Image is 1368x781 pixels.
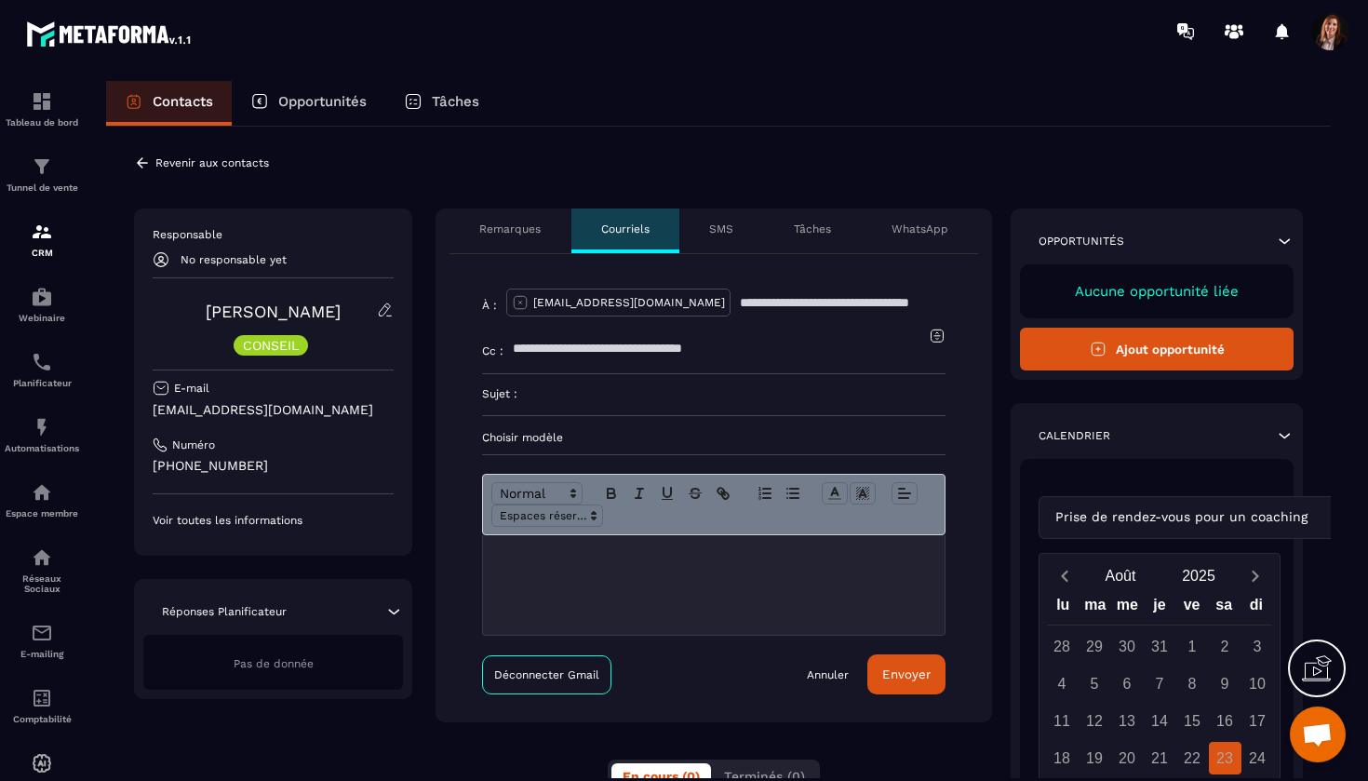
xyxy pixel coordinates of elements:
img: scheduler [31,351,53,373]
div: je [1144,592,1176,625]
img: automations [31,481,53,504]
p: Webinaire [5,313,79,323]
p: Tableau de bord [5,117,79,128]
p: Aucune opportunité liée [1039,283,1275,300]
img: email [31,622,53,644]
p: CONSEIL [243,339,299,352]
p: No responsable yet [181,253,287,266]
img: automations [31,286,53,308]
a: accountantaccountantComptabilité [5,673,79,738]
p: Opportunités [1039,234,1124,249]
button: Open months overlay [1081,559,1160,592]
span: Prise de rendez-vous pour un coaching [1051,507,1311,528]
p: E-mail [174,381,209,396]
p: Automatisations [5,443,79,453]
div: 1 [1176,630,1209,663]
p: [EMAIL_ADDRESS][DOMAIN_NAME] [533,295,725,310]
p: [EMAIL_ADDRESS][DOMAIN_NAME] [153,401,394,419]
div: 20 [1111,742,1144,774]
p: Courriels [601,222,650,236]
p: Tâches [794,222,831,236]
button: Envoyer [867,654,946,694]
div: sa [1208,592,1241,625]
p: [PHONE_NUMBER] [153,457,394,475]
div: 31 [1144,630,1176,663]
div: 16 [1209,705,1241,737]
div: 9 [1209,667,1241,700]
p: Voir toutes les informations [153,513,394,528]
div: 21 [1144,742,1176,774]
a: Contacts [106,81,232,126]
a: formationformationTunnel de vente [5,141,79,207]
a: Déconnecter Gmail [482,655,611,694]
div: me [1111,592,1144,625]
img: formation [31,155,53,178]
input: Search for option [1311,507,1325,528]
div: 7 [1144,667,1176,700]
p: Revenir aux contacts [155,156,269,169]
div: di [1240,592,1272,625]
div: 13 [1111,705,1144,737]
div: 14 [1144,705,1176,737]
a: emailemailE-mailing [5,608,79,673]
p: Responsable [153,227,394,242]
div: 11 [1046,705,1079,737]
p: À : [482,298,497,313]
a: formationformationTableau de bord [5,76,79,141]
p: CRM [5,248,79,258]
p: E-mailing [5,649,79,659]
a: schedulerschedulerPlanificateur [5,337,79,402]
a: automationsautomationsAutomatisations [5,402,79,467]
div: ve [1175,592,1208,625]
div: 5 [1079,667,1111,700]
div: 30 [1111,630,1144,663]
div: 22 [1176,742,1209,774]
p: Espace membre [5,508,79,518]
img: accountant [31,687,53,709]
img: automations [31,752,53,774]
div: 15 [1176,705,1209,737]
p: Cc : [482,343,503,358]
p: Tâches [432,93,479,110]
div: 19 [1079,742,1111,774]
a: [PERSON_NAME] [206,302,341,321]
a: Ouvrir le chat [1290,707,1346,762]
a: automationsautomationsWebinaire [5,272,79,337]
div: 2 [1209,630,1241,663]
p: Planificateur [5,378,79,388]
a: social-networksocial-networkRéseaux Sociaux [5,532,79,608]
p: Réseaux Sociaux [5,573,79,594]
p: Opportunités [278,93,367,110]
img: formation [31,90,53,113]
div: lu [1047,592,1080,625]
p: WhatsApp [892,222,948,236]
a: Opportunités [232,81,385,126]
div: 12 [1079,705,1111,737]
div: 4 [1046,667,1079,700]
img: logo [26,17,194,50]
div: ma [1080,592,1112,625]
p: Remarques [479,222,541,236]
div: 29 [1079,630,1111,663]
p: Numéro [172,438,215,452]
button: Open years overlay [1160,559,1238,592]
p: Contacts [153,93,213,110]
div: 6 [1111,667,1144,700]
div: 10 [1241,667,1274,700]
p: Réponses Planificateur [162,604,287,619]
p: Calendrier [1039,428,1110,443]
div: 3 [1241,630,1274,663]
p: Comptabilité [5,714,79,724]
p: SMS [709,222,733,236]
div: 23 [1209,742,1241,774]
p: Tunnel de vente [5,182,79,193]
button: Next month [1238,563,1272,588]
img: social-network [31,546,53,569]
div: 28 [1046,630,1079,663]
div: Search for option [1039,496,1356,539]
a: Annuler [807,667,849,682]
div: 24 [1241,742,1274,774]
p: Sujet : [482,386,517,401]
div: 18 [1046,742,1079,774]
img: formation [31,221,53,243]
